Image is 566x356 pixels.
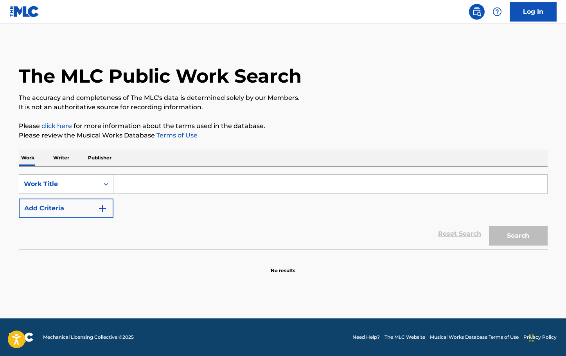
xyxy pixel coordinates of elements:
[19,150,37,166] p: Work
[9,6,40,17] img: MLC Logo
[51,150,72,166] p: Writer
[19,199,113,218] button: Add Criteria
[9,333,34,342] img: logo
[19,64,302,88] h1: The MLC Public Work Search
[19,103,548,112] p: It is not an authoritative source for recording information.
[352,334,380,341] a: Need Help?
[19,121,548,131] p: Please for more information about the terms used in the database.
[430,334,519,341] a: Musical Works Database Terms of Use
[510,2,557,22] a: Log In
[98,204,107,213] img: 9d2ae6d4665cec9f34b9.svg
[385,334,425,341] a: The MLC Website
[489,4,505,20] div: Help
[19,174,548,249] form: Search Form
[529,326,534,350] div: Drag
[271,258,295,274] p: No results
[472,7,482,16] img: search
[523,334,557,341] a: Privacy Policy
[41,122,72,130] a: click here
[19,131,548,140] p: Please review the Musical Works Database
[86,150,114,166] p: Publisher
[469,4,485,20] a: Public Search
[492,7,502,16] img: help
[24,179,94,189] div: Work Title
[155,132,198,139] a: Terms of Use
[19,93,548,103] p: The accuracy and completeness of The MLC's data is determined solely by our Members.
[43,334,134,341] span: Mechanical Licensing Collective © 2025
[527,318,566,356] iframe: Chat Widget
